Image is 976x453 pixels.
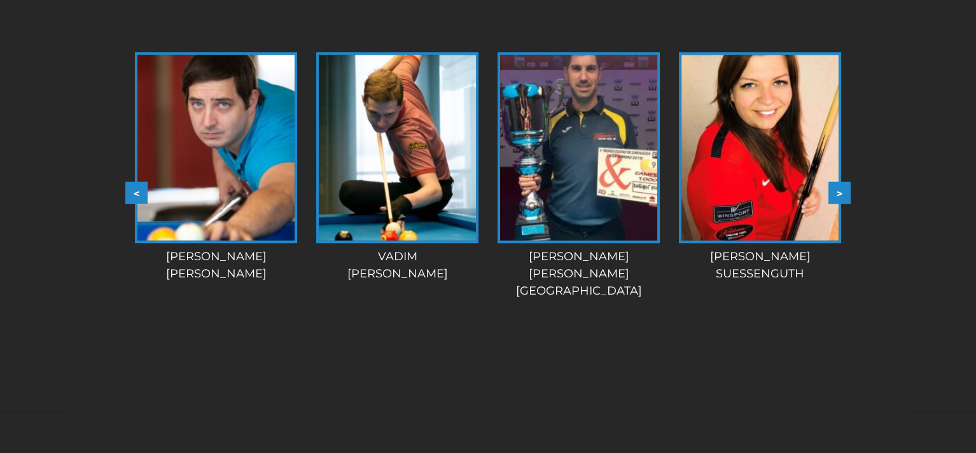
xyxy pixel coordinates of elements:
a: Vadim[PERSON_NAME] [312,52,483,282]
div: [PERSON_NAME] Suessenguth [674,248,846,282]
button: < [125,182,148,204]
img: Enric-Escudero-Burgos-2-225x320.jpg [500,55,657,240]
div: [PERSON_NAME] [PERSON_NAME] [130,248,302,282]
img: marcel-stecher-2-225x320.jpg [137,55,295,240]
img: melanie-sussenguth-225x320.jpg [681,55,839,240]
a: [PERSON_NAME][PERSON_NAME] [130,52,302,282]
a: [PERSON_NAME][PERSON_NAME][GEOGRAPHIC_DATA] [493,52,664,300]
button: > [828,182,851,204]
a: [PERSON_NAME]Suessenguth [674,52,846,282]
div: [PERSON_NAME] [PERSON_NAME] [GEOGRAPHIC_DATA] [493,248,664,300]
img: vadim-profile-1-225x320.jpg [319,55,476,240]
div: Vadim [PERSON_NAME] [312,248,483,282]
div: Carousel Navigation [125,182,851,204]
